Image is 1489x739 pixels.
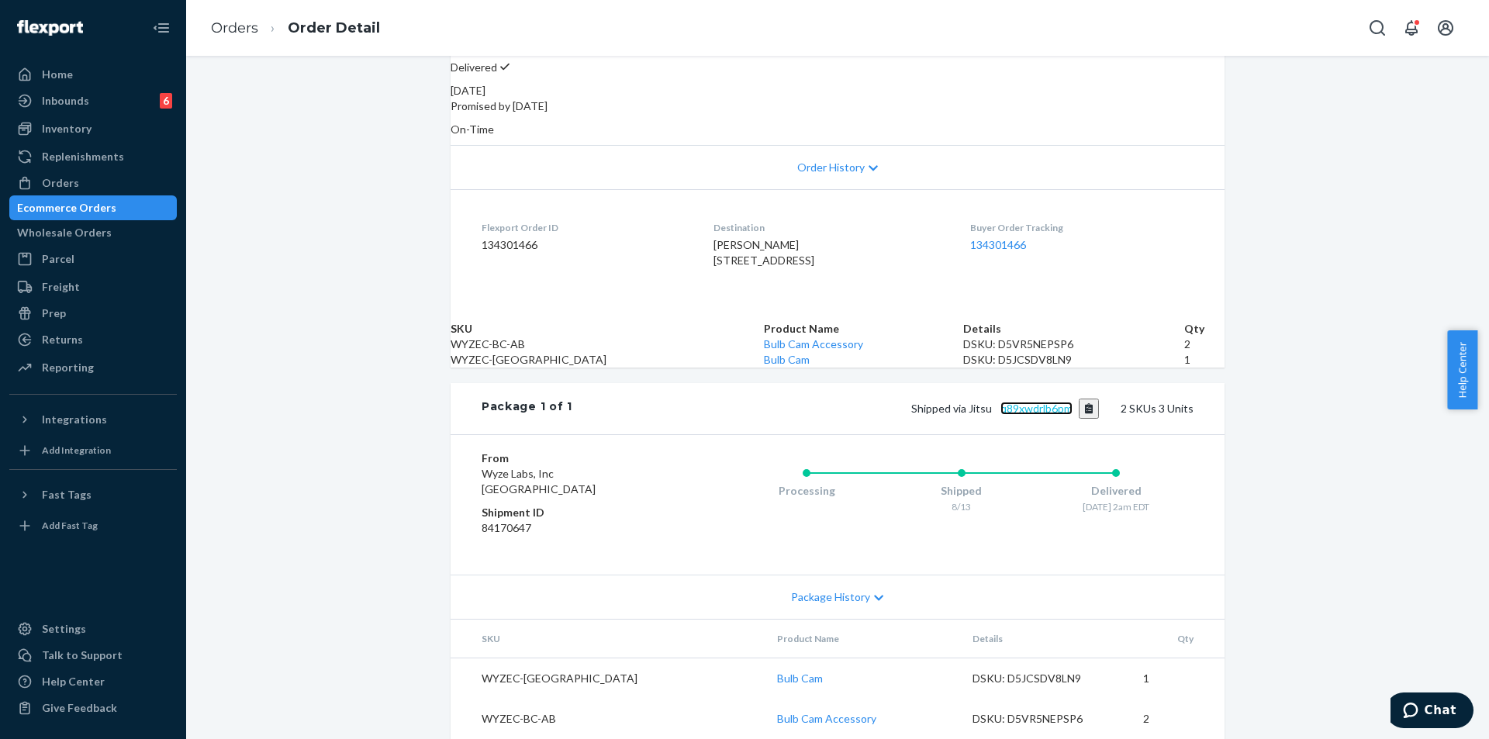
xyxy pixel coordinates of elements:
[451,620,765,658] th: SKU
[791,589,870,605] span: Package History
[1391,692,1473,731] iframe: Opens a widget where you can chat to one of our agents
[777,672,823,685] a: Bulb Cam
[1184,321,1225,337] th: Qty
[9,195,177,220] a: Ecommerce Orders
[42,332,83,347] div: Returns
[764,337,863,351] a: Bulb Cam Accessory
[9,407,177,432] button: Integrations
[482,399,572,419] div: Package 1 of 1
[42,306,66,321] div: Prep
[42,674,105,689] div: Help Center
[797,160,865,175] span: Order History
[451,321,764,337] th: SKU
[764,353,810,366] a: Bulb Cam
[1184,337,1225,352] td: 2
[211,19,258,36] a: Orders
[17,200,116,216] div: Ecommerce Orders
[451,98,1225,114] p: Promised by [DATE]
[42,647,123,663] div: Talk to Support
[9,144,177,169] a: Replenishments
[1184,352,1225,368] td: 1
[288,19,380,36] a: Order Detail
[42,175,79,191] div: Orders
[9,696,177,720] button: Give Feedback
[9,275,177,299] a: Freight
[42,700,117,716] div: Give Feedback
[42,412,107,427] div: Integrations
[884,500,1039,513] div: 8/13
[9,643,177,668] button: Talk to Support
[482,451,667,466] dt: From
[42,279,80,295] div: Freight
[17,20,83,36] img: Flexport logo
[973,711,1118,727] div: DSKU: D5VR5NEPSP6
[199,5,392,51] ol: breadcrumbs
[911,402,1100,415] span: Shipped via Jitsu
[42,251,74,267] div: Parcel
[146,12,177,43] button: Close Navigation
[42,621,86,637] div: Settings
[451,699,765,739] td: WYZEC-BC-AB
[9,513,177,538] a: Add Fast Tag
[9,171,177,195] a: Orders
[482,221,689,234] dt: Flexport Order ID
[9,482,177,507] button: Fast Tags
[9,88,177,113] a: Inbounds6
[42,121,92,136] div: Inventory
[1447,330,1477,409] button: Help Center
[1430,12,1461,43] button: Open account menu
[764,321,963,337] th: Product Name
[9,301,177,326] a: Prep
[482,237,689,253] dd: 134301466
[1038,483,1194,499] div: Delivered
[9,355,177,380] a: Reporting
[1131,620,1225,658] th: Qty
[482,520,667,536] dd: 84170647
[963,321,1184,337] th: Details
[9,116,177,141] a: Inventory
[451,122,1225,137] p: On-Time
[42,67,73,82] div: Home
[451,352,764,368] td: WYZEC-[GEOGRAPHIC_DATA]
[1038,500,1194,513] div: [DATE] 2am EDT
[1079,399,1100,419] button: Copy tracking number
[973,671,1118,686] div: DSKU: D5JCSDV8LN9
[160,93,172,109] div: 6
[963,337,1184,352] div: DSKU: D5VR5NEPSP6
[482,505,667,520] dt: Shipment ID
[572,399,1194,419] div: 2 SKUs 3 Units
[729,483,884,499] div: Processing
[451,83,1225,98] div: [DATE]
[1000,402,1073,415] a: q89xwdrlb6pm
[9,62,177,87] a: Home
[9,247,177,271] a: Parcel
[42,487,92,502] div: Fast Tags
[765,620,960,658] th: Product Name
[9,438,177,463] a: Add Integration
[42,149,124,164] div: Replenishments
[9,220,177,245] a: Wholesale Orders
[960,620,1131,658] th: Details
[1131,699,1225,739] td: 2
[42,93,89,109] div: Inbounds
[17,225,112,240] div: Wholesale Orders
[9,669,177,694] a: Help Center
[713,238,814,267] span: [PERSON_NAME] [STREET_ADDRESS]
[1362,12,1393,43] button: Open Search Box
[42,519,98,532] div: Add Fast Tag
[9,616,177,641] a: Settings
[451,59,1225,75] p: Delivered
[1131,658,1225,699] td: 1
[1396,12,1427,43] button: Open notifications
[42,360,94,375] div: Reporting
[970,238,1026,251] a: 134301466
[970,221,1194,234] dt: Buyer Order Tracking
[777,712,876,725] a: Bulb Cam Accessory
[963,352,1184,368] div: DSKU: D5JCSDV8LN9
[42,444,111,457] div: Add Integration
[451,658,765,699] td: WYZEC-[GEOGRAPHIC_DATA]
[713,221,945,234] dt: Destination
[884,483,1039,499] div: Shipped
